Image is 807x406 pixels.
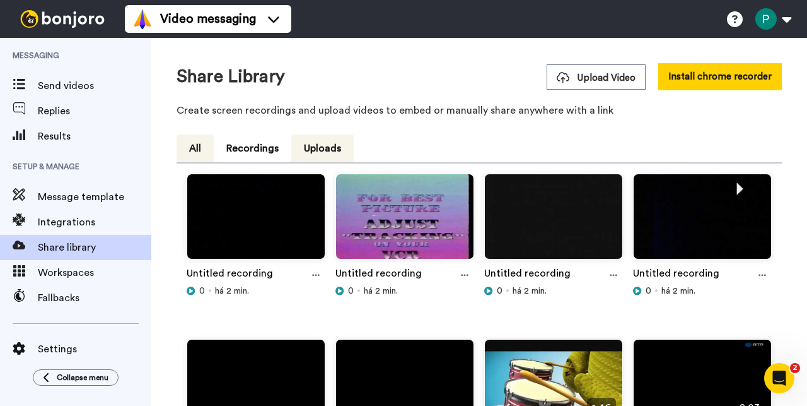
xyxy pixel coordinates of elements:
p: Create screen recordings and upload videos to embed or manually share anywhere with a link [177,103,782,118]
span: Integrations [38,215,151,230]
span: Message template [38,189,151,205]
span: 0 [497,285,502,297]
button: Recordings [214,134,291,162]
span: 2 [790,363,800,373]
button: Upload Video [547,64,646,90]
div: há 2 min. [633,285,772,297]
img: 6e80738f-8f0d-4a97-9e96-62dcb6c616b0_thumbnail_source_1758449277.jpg [485,174,622,270]
a: Untitled recording [187,266,273,285]
span: Replies [38,104,151,119]
div: há 2 min. [187,285,325,297]
span: Settings [38,342,151,357]
span: Workspaces [38,265,151,280]
span: Video messaging [160,10,256,28]
button: All [177,134,214,162]
img: 091ed2f0-cc79-4d0a-9e2a-e1df9c346262_thumbnail_source_1758449304.jpg [187,174,325,270]
button: Install chrome recorder [658,63,782,90]
a: Untitled recording [335,266,422,285]
iframe: Intercom live chat [764,363,794,393]
span: Results [38,129,151,144]
button: Uploads [291,134,354,162]
span: 0 [199,285,205,297]
h1: Share Library [177,67,285,87]
span: Send videos [38,78,151,93]
span: Upload Video [557,71,636,85]
img: bj-logo-header-white.svg [15,10,110,28]
div: há 2 min. [484,285,623,297]
a: Untitled recording [484,266,571,285]
img: 9b1ff2fa-1bbe-4f96-899e-b5a73ae80d39_thumbnail_source_1758449241.jpg [336,174,473,270]
img: vm-color.svg [132,9,153,29]
span: Collapse menu [57,373,108,383]
span: Fallbacks [38,290,151,306]
span: 0 [646,285,651,297]
a: Untitled recording [633,266,719,285]
div: há 2 min. [335,285,474,297]
span: Share library [38,240,151,255]
img: e150946f-a9f3-43c2-b15d-eccadcfda907_thumbnail_source_1758449309.jpg [634,174,771,270]
button: Collapse menu [33,369,119,386]
span: 0 [348,285,354,297]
